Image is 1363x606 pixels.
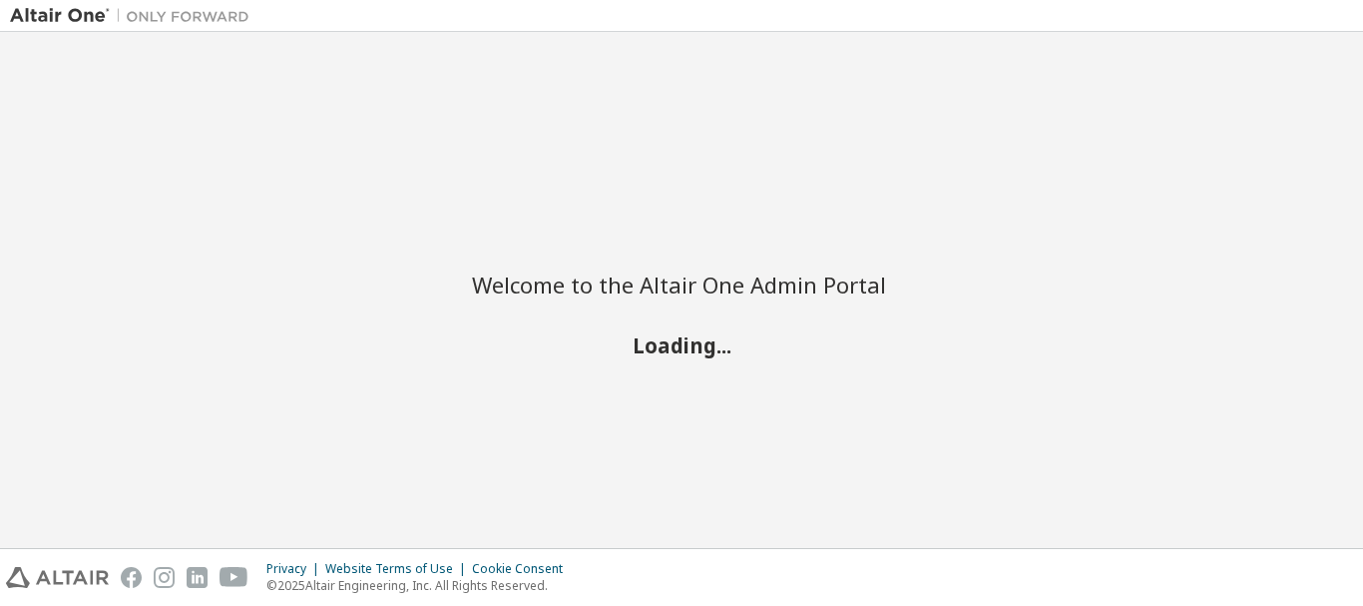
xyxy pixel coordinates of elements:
img: youtube.svg [220,567,248,588]
p: © 2025 Altair Engineering, Inc. All Rights Reserved. [266,577,575,594]
img: linkedin.svg [187,567,208,588]
div: Cookie Consent [472,561,575,577]
div: Website Terms of Use [325,561,472,577]
img: instagram.svg [154,567,175,588]
img: altair_logo.svg [6,567,109,588]
div: Privacy [266,561,325,577]
h2: Loading... [472,331,891,357]
img: facebook.svg [121,567,142,588]
h2: Welcome to the Altair One Admin Portal [472,271,891,299]
img: Altair One [10,6,259,26]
